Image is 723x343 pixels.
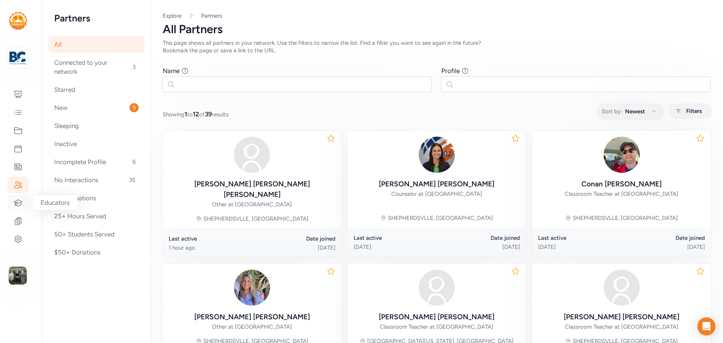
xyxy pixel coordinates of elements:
div: All Partners [163,23,711,36]
div: [DATE] [622,243,705,251]
img: jis2E5DRgOEsopJuK0qg [234,270,270,306]
div: Last active [538,234,621,242]
img: avatar38fbb18c.svg [419,270,455,306]
div: SHEPHERDSVLLE, [GEOGRAPHIC_DATA] [388,214,493,222]
div: Date joined [437,234,520,242]
span: Newest [625,107,645,116]
div: [DATE] [354,243,437,251]
div: [PERSON_NAME] [PERSON_NAME] [PERSON_NAME] [169,179,336,200]
div: Starred [48,81,145,98]
div: Incomplete Profile [48,154,145,170]
div: Classroom Teacher at [GEOGRAPHIC_DATA] [565,323,678,331]
div: Last active [169,235,252,242]
div: 25+ Hours Served [48,208,145,224]
img: avatar38fbb18c.svg [234,137,270,173]
nav: Breadcrumb [163,12,711,20]
img: logo [9,12,27,30]
h2: Partners [54,12,139,24]
img: logo [9,50,26,66]
div: 50+ Students Served [48,226,145,242]
div: [PERSON_NAME] [PERSON_NAME] [194,312,310,322]
span: 3 [130,63,139,72]
div: Counselor at [GEOGRAPHIC_DATA] [391,190,482,198]
div: SHEPHERDSVLLE, [GEOGRAPHIC_DATA] [203,215,308,223]
span: 6 [130,157,139,166]
div: [DATE] [538,243,621,251]
div: [PERSON_NAME] [PERSON_NAME] [379,312,494,322]
div: Other at [GEOGRAPHIC_DATA] [212,323,292,331]
div: 1 hour ago [169,244,252,252]
div: No Interactions [48,172,145,188]
div: $50+ Donations [48,244,145,261]
div: [PERSON_NAME] [PERSON_NAME] [564,312,679,322]
span: Filters [686,107,702,116]
img: 4FgtPXRYQTOEXKi8bj00 [419,137,455,173]
div: [DATE] [437,243,520,251]
span: Sort by: [602,107,622,116]
div: Last active [354,234,437,242]
a: Partners [201,12,222,20]
span: 1 [185,110,187,118]
img: j5dsHdIESTuZEFF2AZ4C [604,137,640,173]
div: 3+ Evaluations [48,190,145,206]
div: Date joined [252,235,335,242]
span: 12 [193,110,199,118]
div: SHEPHERDSVLLE, [GEOGRAPHIC_DATA] [573,214,678,222]
div: Name [163,66,180,75]
div: Conan [PERSON_NAME] [581,179,662,189]
div: Sleeping [48,117,145,134]
div: Connected to your network [48,54,145,80]
span: 9 [130,103,139,112]
div: Classroom Teacher at [GEOGRAPHIC_DATA] [565,190,678,198]
div: Inactive [48,136,145,152]
span: Showing to of results [163,110,229,119]
div: [PERSON_NAME] [PERSON_NAME] [379,179,494,189]
span: 35 [126,175,139,184]
img: avatar38fbb18c.svg [604,270,640,306]
span: 39 [205,110,212,118]
div: Profile [441,66,460,75]
a: Explore [163,12,182,19]
div: New [48,99,145,116]
div: Open Intercom Messenger [697,317,715,335]
div: [DATE] [252,244,335,252]
div: All [48,36,145,53]
div: Date joined [622,234,705,242]
div: Other at [GEOGRAPHIC_DATA] [212,201,292,208]
button: Sort by:Newest [597,104,664,119]
div: This page shows all partners in your network. Use the filters to narrow the list. Find a filter y... [163,39,500,54]
div: Classroom Teacher at [GEOGRAPHIC_DATA] [380,323,493,331]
